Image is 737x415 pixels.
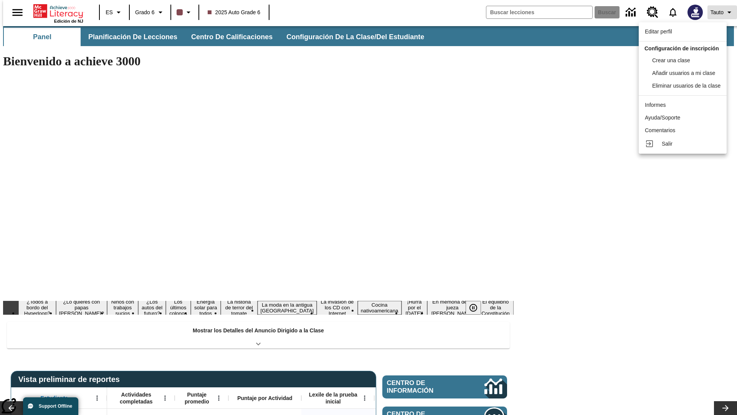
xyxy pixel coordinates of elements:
[652,57,690,63] span: Crear una clase
[662,141,673,147] span: Salir
[645,28,672,35] span: Editar perfil
[645,102,666,108] span: Informes
[645,115,680,121] span: Ayuda/Soporte
[645,127,675,133] span: Comentarios
[652,83,720,89] span: Eliminar usuarios de la clase
[644,45,719,51] span: Configuración de inscripción
[652,70,715,76] span: Añadir usuarios a mi clase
